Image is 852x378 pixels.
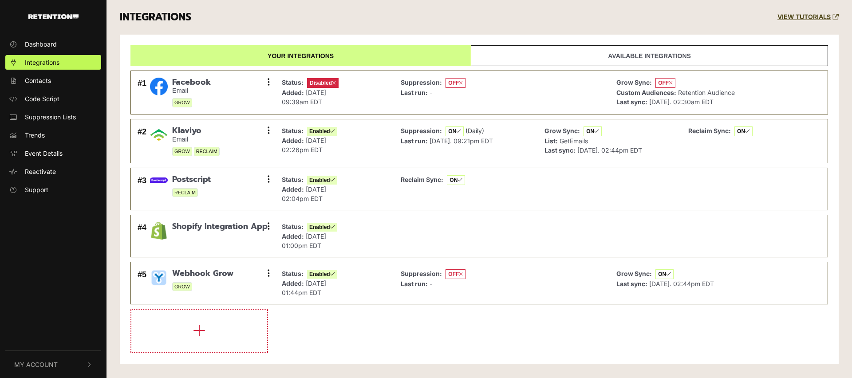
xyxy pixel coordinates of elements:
strong: Status: [282,127,304,134]
span: Dashboard [25,39,57,49]
a: Code Script [5,91,101,106]
span: ON [446,126,464,136]
span: OFF [655,78,675,88]
span: RECLAIM [172,188,198,197]
span: Contacts [25,76,51,85]
strong: Grow Sync: [544,127,580,134]
span: Disabled [307,78,339,88]
span: - [430,89,432,96]
span: [DATE]. 09:21pm EDT [430,137,493,145]
span: Integrations [25,58,59,67]
img: Shopify Integration App [150,222,168,240]
a: Event Details [5,146,101,161]
div: #3 [138,175,146,203]
strong: Status: [282,223,304,230]
span: Klaviyo [172,126,220,136]
span: Retention Audience [678,89,735,96]
span: [DATE] 01:44pm EDT [282,280,326,296]
strong: Added: [282,89,304,96]
span: ON [734,126,753,136]
span: ON [655,269,674,279]
button: My Account [5,351,101,378]
span: - [430,280,432,287]
div: #4 [138,222,146,250]
img: Postscript [150,177,168,183]
small: Email [172,87,211,94]
strong: Suppression: [401,127,442,134]
a: Reactivate [5,164,101,179]
span: OFF [446,269,465,279]
span: Webhook Grow [172,269,233,279]
div: #1 [138,78,146,108]
strong: Last sync: [616,280,647,287]
a: Suppression Lists [5,110,101,124]
span: Trends [25,130,45,140]
span: Reactivate [25,167,56,176]
div: #5 [138,269,146,297]
strong: Added: [282,280,304,287]
span: ON [584,126,602,136]
a: Support [5,182,101,197]
img: Klaviyo [150,126,168,144]
span: [DATE]. 02:30am EDT [649,98,714,106]
img: Facebook [150,78,168,95]
strong: Status: [282,176,304,183]
a: Available integrations [471,45,828,66]
strong: Suppression: [401,270,442,277]
span: [DATE] 02:04pm EDT [282,185,326,202]
span: GROW [172,282,192,291]
strong: Last sync: [544,146,576,154]
strong: Custom Audiences: [616,89,676,96]
small: Email [172,136,220,143]
span: Postscript [172,175,211,185]
span: [DATE] 09:39am EDT [282,89,326,106]
span: Enabled [307,223,337,232]
span: [DATE]. 02:44pm EDT [649,280,714,287]
a: Your integrations [130,45,471,66]
span: Enabled [307,270,337,279]
strong: Suppression: [401,79,442,86]
strong: Last run: [401,89,428,96]
span: GROW [172,147,192,156]
a: Contacts [5,73,101,88]
a: Integrations [5,55,101,70]
strong: Grow Sync: [616,79,652,86]
span: RECLAIM [194,147,220,156]
strong: Reclaim Sync: [401,176,443,183]
span: Enabled [307,176,337,185]
span: Shopify Integration App [172,222,268,232]
span: (Daily) [465,127,484,134]
strong: Last run: [401,137,428,145]
strong: List: [544,137,558,145]
span: Enabled [307,127,337,136]
span: [DATE]. 02:44pm EDT [577,146,642,154]
strong: Reclaim Sync: [688,127,731,134]
span: Suppression Lists [25,112,76,122]
span: GetEmails [560,137,588,145]
strong: Last sync: [616,98,647,106]
strong: Status: [282,79,304,86]
a: Trends [5,128,101,142]
span: OFF [446,78,465,88]
span: Code Script [25,94,59,103]
strong: Last run: [401,280,428,287]
img: Retention.com [28,14,79,19]
a: Dashboard [5,37,101,51]
img: Webhook Grow [150,269,168,287]
div: #2 [138,126,146,156]
span: Support [25,185,48,194]
strong: Added: [282,185,304,193]
strong: Grow Sync: [616,270,652,277]
span: GROW [172,98,192,107]
strong: Added: [282,137,304,144]
span: My Account [14,360,58,369]
h3: INTEGRATIONS [120,11,191,24]
strong: Status: [282,270,304,277]
span: Event Details [25,149,63,158]
a: VIEW TUTORIALS [777,13,839,21]
span: Facebook [172,78,211,87]
span: [DATE] 01:00pm EDT [282,232,326,249]
strong: Added: [282,232,304,240]
span: ON [447,175,465,185]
